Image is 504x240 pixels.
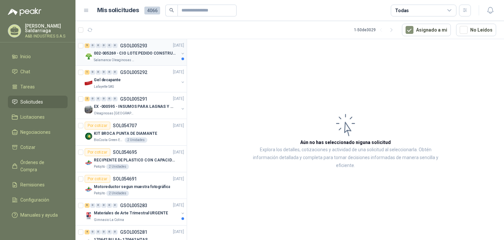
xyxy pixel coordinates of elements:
[125,137,147,143] div: 2 Unidades
[85,97,90,101] div: 2
[173,43,184,49] p: [DATE]
[85,159,93,167] img: Company Logo
[85,230,90,234] div: 4
[8,156,68,176] a: Órdenes de Compra
[85,148,110,156] div: Por cotizar
[85,202,185,223] a: 6 0 0 0 0 0 GSOL005283[DATE] Company LogoMateriales de Arte Trimestral URGENTEGimnasio La Colina
[107,230,112,234] div: 0
[113,97,117,101] div: 0
[106,164,129,169] div: 2 Unidades
[90,230,95,234] div: 0
[94,58,135,63] p: Salamanca Oleaginosas SAS
[106,191,129,196] div: 2 Unidades
[20,68,30,75] span: Chat
[113,177,137,181] p: SOL054691
[8,111,68,123] a: Licitaciones
[101,70,106,75] div: 0
[85,175,110,183] div: Por cotizar
[96,70,101,75] div: 0
[169,8,174,12] span: search
[20,211,58,219] span: Manuales y ayuda
[113,43,117,48] div: 0
[90,203,95,208] div: 0
[395,7,409,14] div: Todas
[101,203,106,208] div: 0
[173,203,184,209] p: [DATE]
[8,209,68,221] a: Manuales y ayuda
[8,141,68,154] a: Cotizar
[8,65,68,78] a: Chat
[20,83,35,90] span: Tareas
[96,203,101,208] div: 0
[354,25,397,35] div: 1 - 50 de 3029
[25,34,68,38] p: A&B INDUSTRIES S.A.S
[8,179,68,191] a: Remisiones
[94,210,168,217] p: Materiales de Arte Trimestral URGENTE
[97,6,139,15] h1: Mis solicitudes
[113,70,117,75] div: 0
[113,230,117,234] div: 0
[8,81,68,93] a: Tareas
[173,69,184,76] p: [DATE]
[85,185,93,193] img: Company Logo
[144,7,160,14] span: 4066
[107,43,112,48] div: 0
[8,50,68,63] a: Inicio
[85,79,93,87] img: Company Logo
[96,43,101,48] div: 0
[90,70,95,75] div: 0
[85,212,93,220] img: Company Logo
[456,24,496,36] button: No Leídos
[94,131,157,137] p: KIT BROCA PUNTA DE DIAMANTE
[107,70,112,75] div: 0
[8,194,68,206] a: Configuración
[120,43,147,48] p: GSOL005293
[253,146,438,170] p: Explora los detalles, cotizaciones y actividad de una solicitud al seleccionarla. Obtén informaci...
[8,8,41,16] img: Logo peakr
[107,203,112,208] div: 0
[85,42,185,63] a: 5 0 0 0 0 0 GSOL005293[DATE] Company Logo002-005269 - CIO LOTE PEDIDO CONSTRUCCIONSalamanca Oleag...
[20,113,45,121] span: Licitaciones
[173,176,184,182] p: [DATE]
[8,126,68,138] a: Negociaciones
[94,51,176,57] p: 002-005269 - CIO LOTE PEDIDO CONSTRUCCION
[20,53,31,60] span: Inicio
[20,196,49,204] span: Configuración
[101,43,106,48] div: 0
[94,111,135,116] p: Oleaginosas [GEOGRAPHIC_DATA][PERSON_NAME]
[173,123,184,129] p: [DATE]
[85,203,90,208] div: 6
[90,43,95,48] div: 0
[96,230,101,234] div: 0
[113,123,137,128] p: SOL054707
[113,150,137,155] p: SOL054695
[20,159,61,173] span: Órdenes de Compra
[85,68,185,89] a: 1 0 0 0 0 0 GSOL005292[DATE] Company LogoGel decapanteLafayette SAS
[20,98,43,106] span: Solicitudes
[94,191,105,196] p: Patojito
[85,43,90,48] div: 5
[173,96,184,102] p: [DATE]
[94,164,105,169] p: Patojito
[8,96,68,108] a: Solicitudes
[75,146,187,172] a: Por cotizarSOL054695[DATE] Company LogoRECIPIENTE DE PLASTICO CON CAPACIDAD DE 1.8 LT PARA LA EXT...
[94,157,176,163] p: RECIPIENTE DE PLASTICO CON CAPACIDAD DE 1.8 LT PARA LA EXTRACCIÓN MANUAL DE LIQUIDOS
[85,70,90,75] div: 1
[94,84,114,89] p: Lafayette SAS
[173,229,184,235] p: [DATE]
[107,97,112,101] div: 0
[101,97,106,101] div: 0
[94,217,124,223] p: Gimnasio La Colina
[20,144,35,151] span: Cotizar
[85,106,93,113] img: Company Logo
[96,97,101,101] div: 0
[85,132,93,140] img: Company Logo
[75,119,187,146] a: Por cotizarSOL054707[DATE] Company LogoKIT BROCA PUNTA DE DIAMANTEBioCosta Green Energy S.A.S2 Un...
[113,203,117,208] div: 0
[120,70,147,75] p: GSOL005292
[120,97,147,101] p: GSOL005291
[90,97,95,101] div: 0
[75,172,187,199] a: Por cotizarSOL054691[DATE] Company LogoMotoreductor segun muestra fotográficaPatojito2 Unidades
[20,129,51,136] span: Negociaciones
[300,139,391,146] h3: Aún no has seleccionado niguna solicitud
